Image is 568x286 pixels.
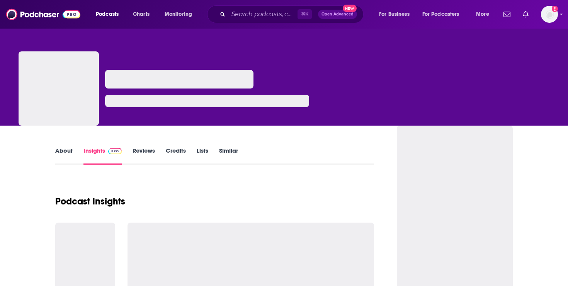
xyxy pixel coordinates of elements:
a: InsightsPodchaser Pro [83,147,122,165]
span: For Business [379,9,410,20]
a: Show notifications dropdown [500,8,514,21]
span: For Podcasters [422,9,459,20]
a: Similar [219,147,238,165]
input: Search podcasts, credits, & more... [228,8,298,20]
h1: Podcast Insights [55,196,125,207]
a: About [55,147,73,165]
div: Search podcasts, credits, & more... [214,5,371,23]
span: New [343,5,357,12]
button: open menu [374,8,419,20]
a: Credits [166,147,186,165]
button: open menu [159,8,202,20]
button: open menu [471,8,499,20]
svg: Add a profile image [552,6,558,12]
a: Charts [128,8,154,20]
a: Lists [197,147,208,165]
span: ⌘ K [298,9,312,19]
span: Open Advanced [321,12,354,16]
button: open menu [90,8,129,20]
button: Show profile menu [541,6,558,23]
span: Charts [133,9,150,20]
button: Open AdvancedNew [318,10,357,19]
span: More [476,9,489,20]
img: Podchaser Pro [108,148,122,154]
span: Logged in as redsetterpr [541,6,558,23]
span: Monitoring [165,9,192,20]
a: Show notifications dropdown [520,8,532,21]
img: Podchaser - Follow, Share and Rate Podcasts [6,7,80,22]
span: Podcasts [96,9,119,20]
img: User Profile [541,6,558,23]
button: open menu [417,8,471,20]
a: Reviews [133,147,155,165]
